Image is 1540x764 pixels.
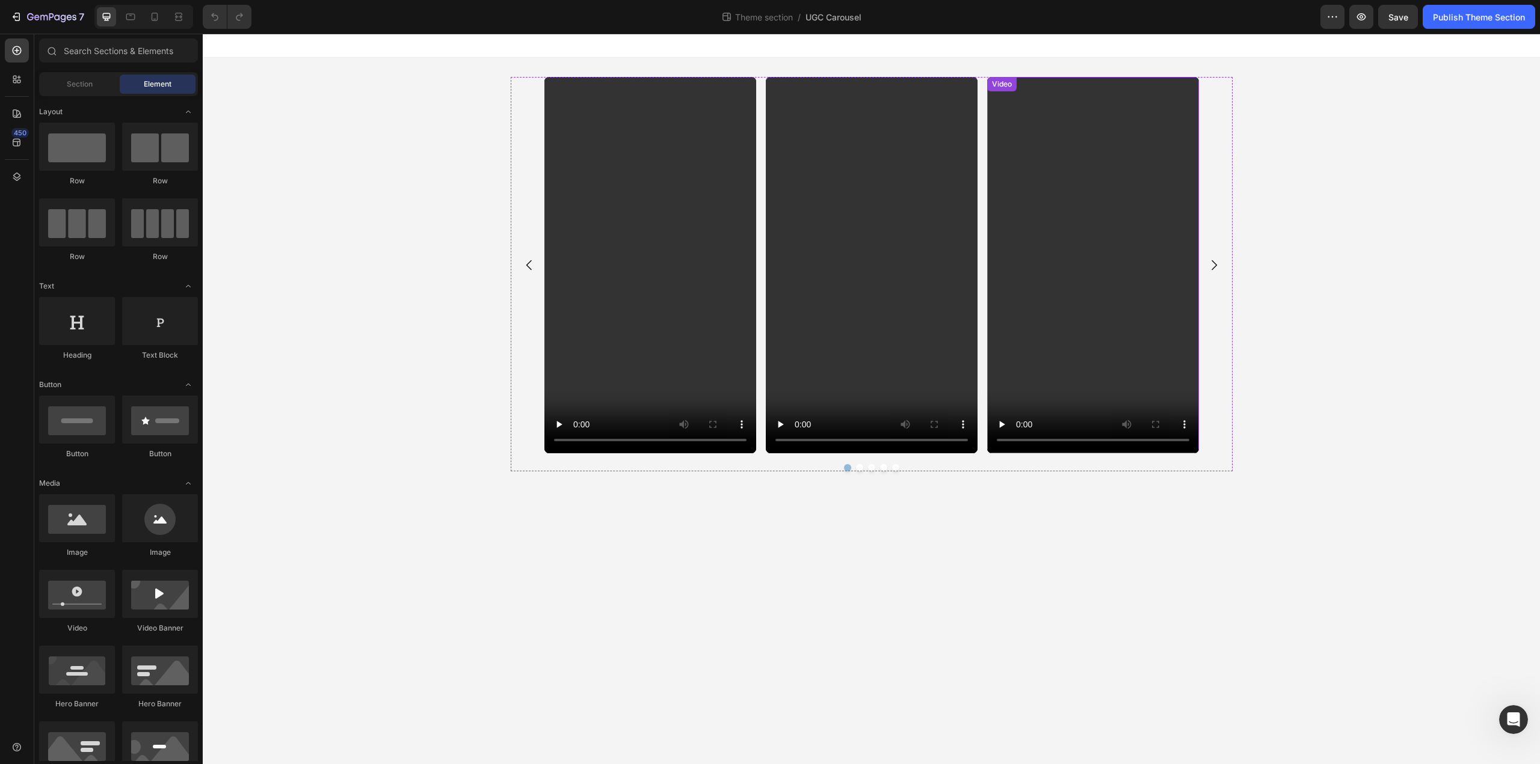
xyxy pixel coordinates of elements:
[39,448,115,459] div: Button
[19,97,188,121] div: Is there anything else that I can help you with?
[805,11,861,23] span: UGC Carousel
[140,34,221,46] div: which is totally fine
[798,11,801,23] span: /
[1388,12,1408,22] span: Save
[10,174,197,371] div: As it seems you have no further questions, I will be closing this chat for better case management...
[10,90,231,138] div: Ann says…
[79,10,84,24] p: 7
[179,277,198,296] span: Toggle open
[122,448,198,459] div: Button
[10,27,231,63] div: Stickoramic says…
[19,269,188,293] div: Stay safe, and I look forward to assisting you again soon!
[10,380,231,420] div: Operator says…
[39,176,115,186] div: Row
[1423,5,1535,29] button: Publish Theme Section
[787,45,812,56] div: Video
[39,379,61,390] span: Button
[188,5,211,28] button: Home
[342,43,553,420] video: Video
[58,6,101,15] h1: Operator
[130,27,231,53] div: which is totally fine
[784,43,996,420] video: Video
[19,222,188,269] div: Thank you for reaching out to the GemPages team, and please remember that we're here to assist yo...
[733,11,795,23] span: Theme section
[677,430,685,438] button: Dot
[179,474,198,493] span: Toggle open
[19,340,188,364] div: (Conversation ID for reference is 215470228966596)
[1378,5,1418,29] button: Save
[122,623,198,634] div: Video Banner
[203,34,1540,764] iframe: Design area
[179,375,198,394] span: Toggle open
[10,63,192,89] div: Thank you so much for understanding.
[39,623,115,634] div: Video
[39,251,115,262] div: Row
[122,251,198,262] div: Row
[39,478,60,489] span: Media
[39,698,115,709] div: Hero Banner
[10,63,231,90] div: Ann says…
[5,5,90,29] button: 7
[19,299,183,332] i: Note: Kindly remove GemPages collaborator access from your store for data privacy reasons.
[144,79,171,90] span: Element
[122,547,198,558] div: Image
[170,138,231,164] div: no thanks
[10,174,231,380] div: Ann says…
[1499,705,1528,734] iframe: Intercom live chat
[203,5,251,29] div: Undo/Redo
[10,138,231,174] div: Stickoramic says…
[122,350,198,361] div: Text Block
[34,7,54,26] img: Profile image for Operator
[180,145,221,157] div: no thanks
[122,176,198,186] div: Row
[39,281,54,292] span: Text
[67,79,93,90] span: Section
[179,102,198,121] span: Toggle open
[665,430,673,438] button: Dot
[10,90,197,128] div: Is there anything else that I can help you with?
[39,38,198,63] input: Search Sections & Elements
[563,43,775,420] video: Video
[39,350,115,361] div: Heading
[19,181,188,216] div: As it seems you have no further questions, I will be closing this chat for better case management.
[122,698,198,709] div: Hero Banner
[11,128,29,138] div: 450
[994,215,1028,248] button: Carousel Next Arrow
[653,430,661,438] button: Dot
[310,215,343,248] button: Carousel Back Arrow
[8,5,31,28] button: go back
[19,70,182,82] div: Thank you so much for understanding.
[39,547,115,558] div: Image
[689,430,697,438] button: Dot
[211,5,233,26] div: Close
[58,15,150,27] p: The team can also help
[39,106,63,117] span: Layout
[641,430,648,438] button: Dot
[1433,11,1525,23] div: Publish Theme Section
